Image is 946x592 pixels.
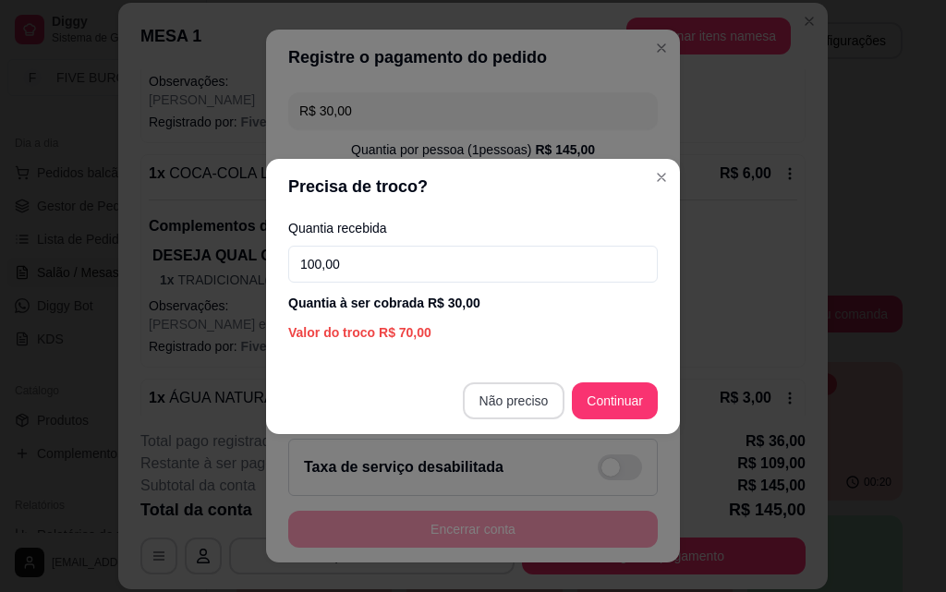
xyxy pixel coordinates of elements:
button: Continuar [572,382,658,419]
label: Quantia recebida [288,222,658,235]
header: Precisa de troco? [266,159,680,214]
button: Close [647,163,676,192]
div: Valor do troco R$ 70,00 [288,323,658,342]
div: Quantia à ser cobrada R$ 30,00 [288,294,658,312]
button: Não preciso [463,382,565,419]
